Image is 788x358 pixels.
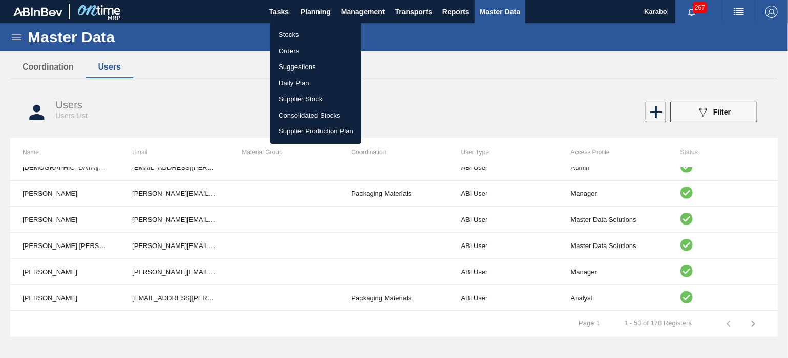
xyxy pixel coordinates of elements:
a: Daily Plan [270,75,361,92]
a: Consolidated Stocks [270,107,361,124]
a: Suggestions [270,59,361,75]
a: Orders [270,43,361,59]
a: Stocks [270,27,361,43]
a: Supplier Stock [270,91,361,107]
a: Supplier Production Plan [270,123,361,140]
